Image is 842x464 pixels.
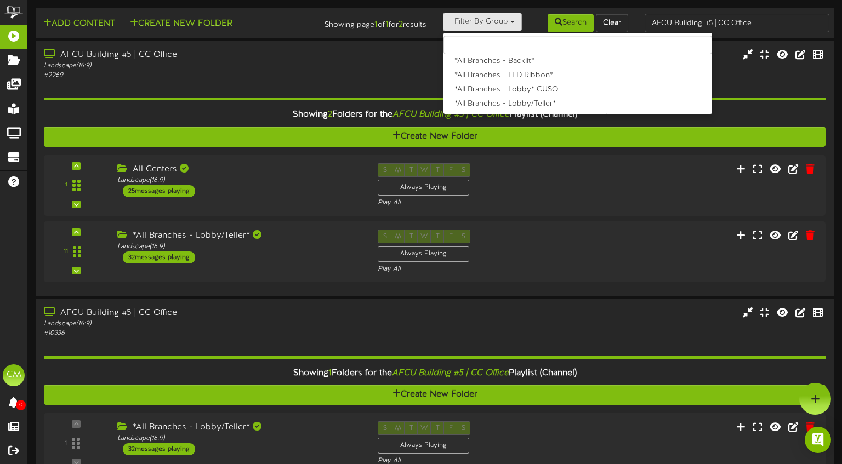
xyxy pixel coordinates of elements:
div: AFCU Building #5 | CC Office [44,49,360,61]
div: *All Branches - Lobby/Teller* [117,230,361,242]
button: Add Content [40,17,118,31]
div: Landscape ( 16:9 ) [117,434,361,443]
div: Showing page of for results [300,13,435,31]
div: CM [3,364,25,386]
div: 32 messages playing [123,443,195,455]
div: 32 messages playing [123,251,195,263]
input: -- Search Playlists by Name -- [645,14,830,32]
strong: 1 [385,20,389,30]
div: 25 messages playing [123,185,195,197]
div: Always Playing [378,180,469,196]
ul: Filter By Group [443,32,713,114]
label: *All Branches - Mini Campaign* Landscape(Temporary promo period) [443,111,712,125]
div: Showing Folders for the Playlist (Channel) [36,103,834,127]
div: Play All [378,198,557,208]
label: *All Branches - Backlit* [443,54,712,68]
button: Create New Folder [44,385,826,405]
div: Landscape ( 16:9 ) [44,61,360,71]
span: 0 [16,400,26,410]
div: 11 [64,247,68,256]
button: Search [548,14,594,32]
button: Create New Folder [44,127,826,147]
div: AFCU Building #5 | CC Office [44,307,360,319]
div: Landscape ( 16:9 ) [117,242,361,251]
label: *All Branches - Lobby/Teller* [443,97,712,111]
div: Play All [378,265,557,274]
div: Open Intercom Messenger [805,427,831,453]
span: 2 [328,110,332,119]
div: Landscape ( 16:9 ) [44,319,360,329]
i: AFCU Building #5 | CC Office [392,110,509,119]
span: 1 [328,368,332,378]
label: *All Branches - Lobby* CUSO [443,83,712,97]
div: Always Playing [378,438,469,454]
div: Showing Folders for the Playlist (Channel) [36,362,834,385]
i: AFCU Building #5 | CC Office [392,368,509,378]
label: *All Branches - LED Ribbon* [443,68,712,83]
strong: 2 [399,20,403,30]
strong: 1 [374,20,378,30]
div: # 10336 [44,329,360,338]
button: Clear [596,14,628,32]
div: Always Playing [378,246,469,262]
div: All Centers [117,163,361,176]
div: # 9969 [44,71,360,80]
button: Filter By Group [443,13,522,31]
button: Create New Folder [127,17,236,31]
div: *All Branches - Lobby/Teller* [117,421,361,434]
div: Landscape ( 16:9 ) [117,176,361,185]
